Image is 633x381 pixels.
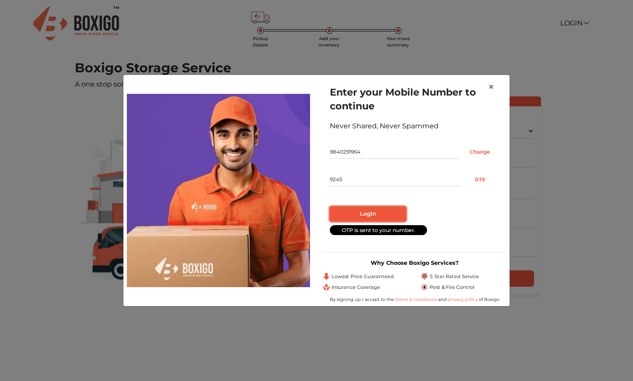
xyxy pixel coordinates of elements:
[430,273,479,280] span: 5 Star Rated Service
[447,297,479,302] a: privacy policy
[481,75,501,99] button: Close
[330,207,406,221] button: Login
[332,273,394,280] span: Lowest Price Guaranteed
[488,81,494,93] span: ×
[430,284,474,291] span: Pest & Fire Control
[330,173,460,186] input: Enter OTP
[332,284,380,291] span: Insurance Coverage
[323,260,506,266] h3: Why Choose Boxigo Services?
[460,173,499,186] button: 0:19
[330,145,460,159] input: Mobile No
[330,121,499,131] div: Never Shared, Never Spammed
[395,297,438,302] a: terms & conditions
[330,85,499,113] h1: Enter your Mobile Number to continue
[460,145,499,159] input: Change
[323,296,506,303] div: By signing up I accept to the and of Boxigo
[127,94,310,287] img: storage-img
[330,225,427,235] div: OTP is sent to your number.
